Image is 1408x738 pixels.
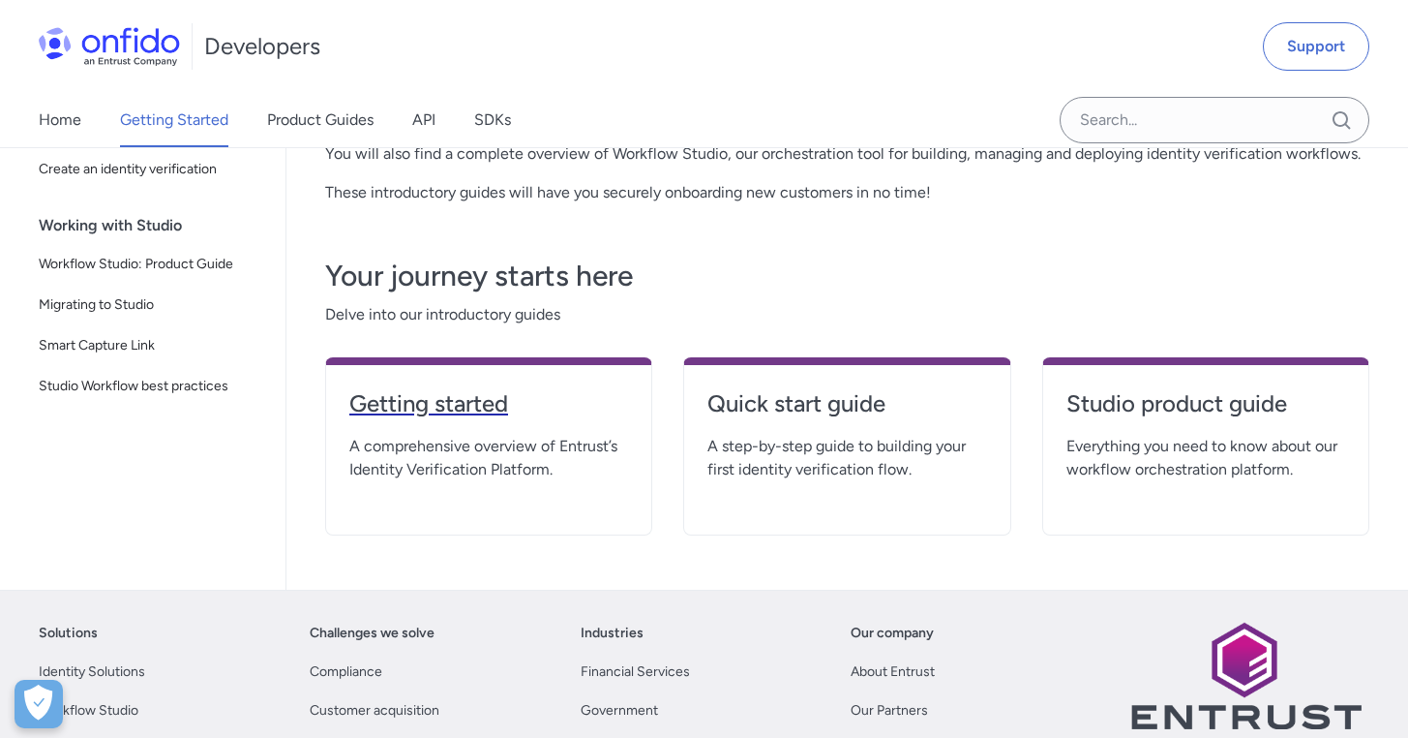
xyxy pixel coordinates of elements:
[1060,97,1369,143] input: Onfido search input field
[120,93,228,147] a: Getting Started
[349,435,628,481] span: A comprehensive overview of Entrust’s Identity Verification Platform.
[1263,22,1369,71] a: Support
[15,680,63,728] button: Open Preferences
[1066,388,1345,419] h4: Studio product guide
[707,435,986,481] span: A step-by-step guide to building your first identity verification flow.
[31,367,270,406] a: Studio Workflow best practices
[474,93,511,147] a: SDKs
[267,93,374,147] a: Product Guides
[204,31,320,62] h1: Developers
[325,181,1369,204] p: These introductory guides will have you securely onboarding new customers in no time!
[39,27,180,66] img: Onfido Logo
[1066,388,1345,435] a: Studio product guide
[349,388,628,435] a: Getting started
[15,680,63,728] div: Cookie Preferences
[310,661,382,684] a: Compliance
[39,158,262,181] span: Create an identity verification
[310,699,439,723] a: Customer acquisition
[39,622,98,645] a: Solutions
[851,622,934,645] a: Our company
[581,699,658,723] a: Government
[581,661,690,684] a: Financial Services
[31,326,270,365] a: Smart Capture Link
[39,334,262,357] span: Smart Capture Link
[581,622,644,645] a: Industries
[1066,435,1345,481] span: Everything you need to know about our workflow orchestration platform.
[325,257,1369,295] h3: Your journey starts here
[851,661,935,684] a: About Entrust
[39,206,278,245] div: Working with Studio
[851,699,928,723] a: Our Partners
[31,150,270,189] a: Create an identity verification
[349,388,628,419] h4: Getting started
[31,286,270,324] a: Migrating to Studio
[39,661,145,684] a: Identity Solutions
[39,699,138,723] a: Workflow Studio
[310,622,434,645] a: Challenges we solve
[39,253,262,276] span: Workflow Studio: Product Guide
[412,93,435,147] a: API
[39,93,81,147] a: Home
[1129,622,1362,729] img: Entrust logo
[707,388,986,419] h4: Quick start guide
[39,375,262,398] span: Studio Workflow best practices
[39,293,262,317] span: Migrating to Studio
[325,303,1369,326] span: Delve into our introductory guides
[325,142,1369,166] p: You will also find a complete overview of Workflow Studio, our orchestration tool for building, m...
[31,245,270,284] a: Workflow Studio: Product Guide
[707,388,986,435] a: Quick start guide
